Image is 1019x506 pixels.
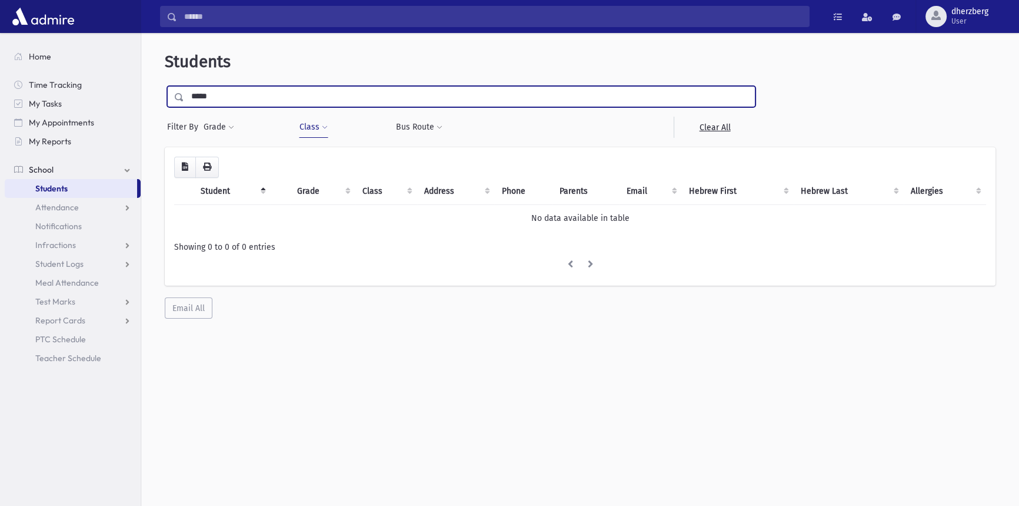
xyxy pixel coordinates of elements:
a: Meal Attendance [5,273,141,292]
a: Infractions [5,236,141,254]
th: Address: activate to sort column ascending [417,178,495,205]
img: AdmirePro [9,5,77,28]
span: My Tasks [29,98,62,109]
span: School [29,164,54,175]
span: dherzberg [951,7,988,16]
span: PTC Schedule [35,334,86,345]
a: Clear All [674,117,755,138]
th: Class: activate to sort column ascending [355,178,417,205]
a: Students [5,179,137,198]
span: Teacher Schedule [35,353,101,363]
span: Meal Attendance [35,277,99,288]
th: Email: activate to sort column ascending [619,178,682,205]
th: Hebrew First: activate to sort column ascending [682,178,794,205]
a: My Appointments [5,113,141,132]
button: Class [299,117,328,138]
a: Test Marks [5,292,141,311]
span: Home [29,51,51,62]
input: Search [177,6,809,27]
span: Students [165,52,231,71]
span: My Reports [29,136,71,147]
th: Parents [552,178,620,205]
a: PTC Schedule [5,330,141,349]
a: School [5,160,141,179]
th: Hebrew Last: activate to sort column ascending [794,178,904,205]
span: My Appointments [29,117,94,128]
th: Allergies: activate to sort column ascending [904,178,986,205]
a: Time Tracking [5,75,141,94]
th: Grade: activate to sort column ascending [290,178,355,205]
span: Time Tracking [29,80,82,90]
a: Report Cards [5,311,141,330]
a: My Reports [5,132,141,151]
a: Home [5,47,141,66]
button: CSV [174,157,196,178]
span: User [951,16,988,26]
span: Students [35,183,68,194]
span: Test Marks [35,296,75,307]
button: Email All [165,297,212,319]
span: Report Cards [35,315,85,326]
th: Phone [494,178,552,205]
button: Bus Route [395,117,443,138]
span: Student Logs [35,259,84,269]
td: No data available in table [174,204,986,231]
a: Attendance [5,198,141,217]
span: Attendance [35,202,79,213]
a: Teacher Schedule [5,349,141,368]
span: Notifications [35,221,82,231]
span: Infractions [35,240,76,250]
button: Grade [203,117,235,138]
div: Showing 0 to 0 of 0 entries [174,241,986,253]
a: My Tasks [5,94,141,113]
th: Student: activate to sort column descending [194,178,270,205]
a: Notifications [5,217,141,236]
a: Student Logs [5,254,141,273]
span: Filter By [167,121,203,133]
button: Print [195,157,219,178]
